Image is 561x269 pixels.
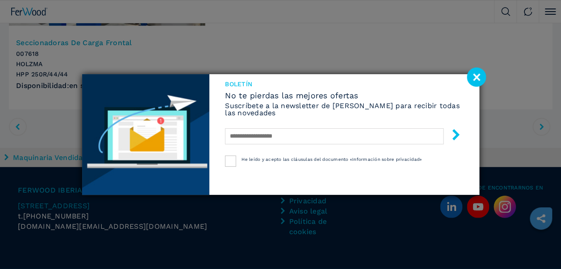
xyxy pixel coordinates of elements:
button: submit-button [441,126,461,147]
span: Boletín [225,81,463,87]
span: No te pierdas las mejores ofertas [225,92,463,100]
h6: Suscríbete a la newsletter de [PERSON_NAME] para recibir todas las novedades [225,102,463,117]
img: Newsletter image [82,74,210,195]
span: He leído y acepto las cláusulas del documento «Información sobre privacidad» [241,157,422,162]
